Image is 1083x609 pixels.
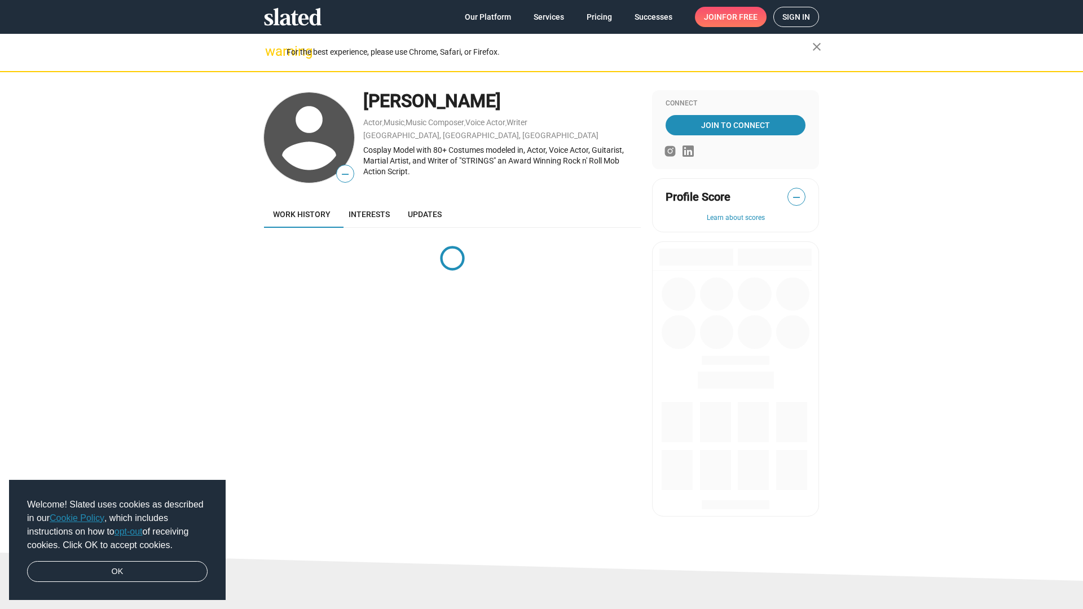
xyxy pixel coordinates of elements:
a: Joinfor free [695,7,767,27]
div: Cosplay Model with 80+ Costumes modeled in, Actor, Voice Actor, Guitarist, Martial Artist, and Wr... [363,145,641,176]
mat-icon: warning [265,45,279,58]
a: Work history [264,201,340,228]
a: Services [525,7,573,27]
a: Voice Actor [465,118,505,127]
div: [PERSON_NAME] [363,89,641,113]
div: cookieconsent [9,480,226,601]
a: Successes [626,7,681,27]
span: for free [722,7,758,27]
a: opt-out [115,527,143,536]
div: Connect [666,99,805,108]
span: — [337,167,354,182]
span: Welcome! Slated uses cookies as described in our , which includes instructions on how to of recei... [27,498,208,552]
span: Profile Score [666,189,730,205]
a: Sign in [773,7,819,27]
a: Pricing [578,7,621,27]
span: Services [534,7,564,27]
mat-icon: close [810,40,824,54]
a: [GEOGRAPHIC_DATA], [GEOGRAPHIC_DATA], [GEOGRAPHIC_DATA] [363,131,598,140]
span: , [464,120,465,126]
a: Music Composer [406,118,464,127]
a: Music [384,118,404,127]
a: Cookie Policy [50,513,104,523]
span: , [505,120,507,126]
button: Learn about scores [666,214,805,223]
span: Interests [349,210,390,219]
a: dismiss cookie message [27,561,208,582]
a: Join To Connect [666,115,805,135]
span: Pricing [587,7,612,27]
a: Interests [340,201,399,228]
span: Sign in [782,7,810,27]
span: Join To Connect [668,115,803,135]
span: Successes [635,7,672,27]
span: Updates [408,210,442,219]
span: Our Platform [465,7,511,27]
a: Actor [363,118,382,127]
span: , [404,120,406,126]
div: For the best experience, please use Chrome, Safari, or Firefox. [287,45,812,60]
span: Join [704,7,758,27]
span: Work history [273,210,331,219]
a: Updates [399,201,451,228]
span: , [382,120,384,126]
a: Our Platform [456,7,520,27]
a: Writer [507,118,527,127]
span: — [788,190,805,205]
